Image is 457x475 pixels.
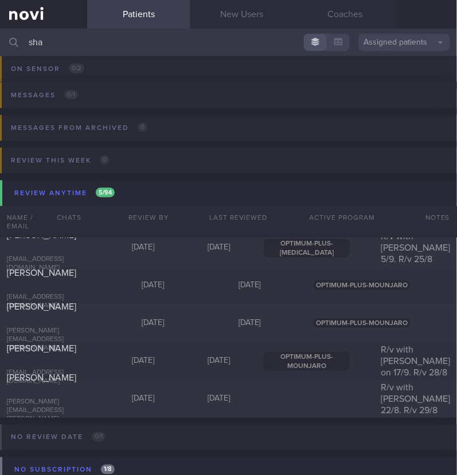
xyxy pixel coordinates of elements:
span: OPTIMUM-PLUS-MOUNJARO [313,280,411,290]
div: Active Program [283,206,401,229]
span: [PERSON_NAME] [7,302,76,311]
div: [EMAIL_ADDRESS][DOMAIN_NAME] [7,293,81,310]
span: 1 / 8 [101,465,115,474]
div: [DATE] [201,318,298,328]
button: Assigned patients [358,34,450,51]
span: [PERSON_NAME] [7,373,76,382]
div: R/v with [PERSON_NAME] on 17/9. R/v 28/8 [374,344,457,378]
span: 0 [100,155,110,165]
div: Notes [419,206,457,229]
div: On sensor [8,61,87,77]
div: [PERSON_NAME][EMAIL_ADDRESS][DOMAIN_NAME] [7,327,81,353]
div: Chats [41,206,87,229]
span: 5 / 94 [96,188,115,197]
div: Messages from Archived [8,120,150,136]
div: R/v with [PERSON_NAME] 5/9. R/v 25/8 [374,231,457,265]
div: Review this week [8,153,112,168]
span: 0 [138,122,147,132]
div: [DATE] [181,243,256,253]
span: [PERSON_NAME] [7,268,76,278]
div: [DATE] [201,280,298,291]
div: [PERSON_NAME][EMAIL_ADDRESS][PERSON_NAME][DOMAIN_NAME] [7,398,81,432]
div: [DATE] [105,318,201,328]
div: Last Reviewed [194,206,283,229]
span: 0 / 1 [64,90,78,100]
div: [DATE] [181,394,256,404]
div: [DATE] [105,243,181,253]
div: Review anytime [11,185,118,201]
span: 0 / 2 [69,64,84,73]
span: [PERSON_NAME] [7,344,76,353]
div: R/v with [PERSON_NAME] 22/8. R/v 29/8 [374,382,457,416]
span: OPTIMUM-PLUS-MOUNJARO [313,318,411,328]
div: [DATE] [105,356,181,366]
span: OPTIMUM-PLUS-[MEDICAL_DATA] [264,239,350,258]
span: OPTIMUM-PLUS-MOUNJARO [264,352,350,371]
div: [EMAIL_ADDRESS][DOMAIN_NAME] [7,255,81,272]
div: [DATE] [105,394,181,404]
div: [DATE] [105,280,201,291]
div: Messages [8,88,81,103]
span: 0 / 1 [92,432,106,442]
div: [DATE] [181,356,256,366]
div: Review By [104,206,194,229]
div: No review date [8,430,108,445]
